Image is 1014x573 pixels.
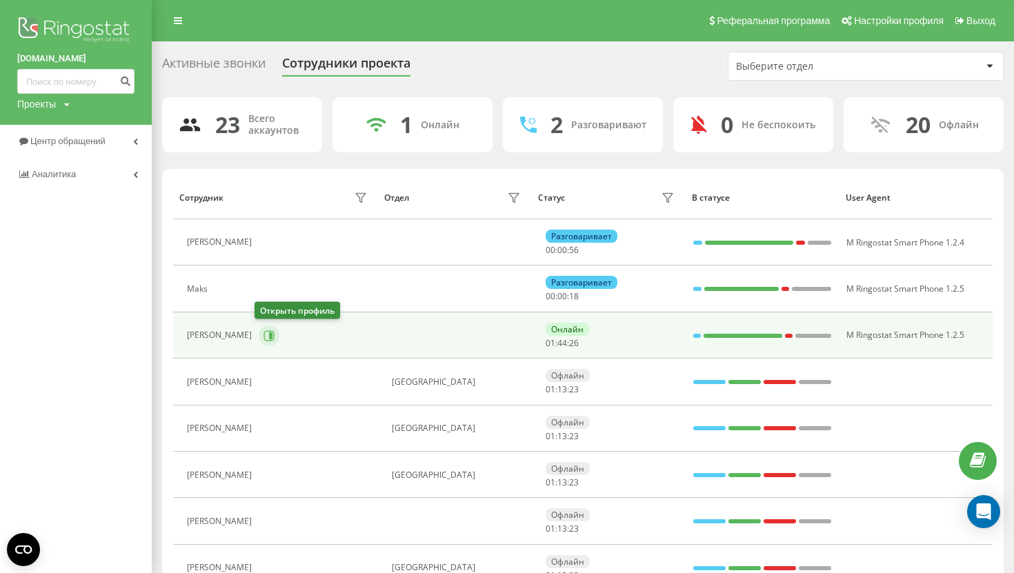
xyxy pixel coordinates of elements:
[569,244,579,256] span: 56
[546,337,555,349] span: 01
[17,52,135,66] a: [DOMAIN_NAME]
[557,476,567,488] span: 13
[187,284,211,294] div: Maks
[546,339,579,348] div: : :
[187,330,255,340] div: [PERSON_NAME]
[187,423,255,433] div: [PERSON_NAME]
[546,292,579,301] div: : :
[546,476,555,488] span: 01
[546,290,555,302] span: 00
[546,244,555,256] span: 00
[546,523,555,534] span: 01
[187,516,255,526] div: [PERSON_NAME]
[7,533,40,566] button: Open CMP widget
[282,56,410,77] div: Сотрудники проекта
[557,337,567,349] span: 44
[846,237,964,248] span: M Ringostat Smart Phone 1.2.4
[179,193,223,203] div: Сотрудник
[187,237,255,247] div: [PERSON_NAME]
[846,329,964,341] span: M Ringostat Smart Phone 1.2.5
[17,69,135,94] input: Поиск по номеру
[692,193,833,203] div: В статусе
[966,15,995,26] span: Выход
[187,563,255,572] div: [PERSON_NAME]
[546,478,579,487] div: : :
[571,119,646,131] div: Разговаривают
[557,290,567,302] span: 00
[546,276,617,289] div: Разговаривает
[187,470,255,480] div: [PERSON_NAME]
[939,119,979,131] div: Офлайн
[557,383,567,395] span: 13
[846,283,964,294] span: M Ringostat Smart Phone 1.2.5
[546,416,590,429] div: Офлайн
[162,56,266,77] div: Активные звонки
[384,193,409,203] div: Отдел
[717,15,830,26] span: Реферальная программа
[854,15,944,26] span: Настройки профиля
[569,290,579,302] span: 18
[392,423,524,433] div: [GEOGRAPHIC_DATA]
[392,470,524,480] div: [GEOGRAPHIC_DATA]
[550,112,563,138] div: 2
[32,169,76,179] span: Аналитика
[736,61,901,72] div: Выберите отдел
[569,383,579,395] span: 23
[546,555,590,568] div: Офлайн
[255,302,340,319] div: Открыть профиль
[721,112,733,138] div: 0
[546,245,579,255] div: : :
[392,377,524,387] div: [GEOGRAPHIC_DATA]
[546,385,579,394] div: : :
[30,136,106,146] span: Центр обращений
[906,112,931,138] div: 20
[546,524,579,534] div: : :
[846,193,986,203] div: User Agent
[392,563,524,572] div: [GEOGRAPHIC_DATA]
[400,112,412,138] div: 1
[557,430,567,442] span: 13
[248,113,306,137] div: Всего аккаунтов
[187,377,255,387] div: [PERSON_NAME]
[546,323,589,336] div: Онлайн
[546,432,579,441] div: : :
[569,430,579,442] span: 23
[569,476,579,488] span: 23
[569,523,579,534] span: 23
[546,462,590,475] div: Офлайн
[538,193,565,203] div: Статус
[546,383,555,395] span: 01
[17,14,135,48] img: Ringostat logo
[569,337,579,349] span: 26
[421,119,459,131] div: Онлайн
[742,119,815,131] div: Не беспокоить
[546,508,590,521] div: Офлайн
[967,495,1000,528] div: Open Intercom Messenger
[215,112,240,138] div: 23
[17,97,56,111] div: Проекты
[557,244,567,256] span: 00
[546,430,555,442] span: 01
[557,523,567,534] span: 13
[546,369,590,382] div: Офлайн
[546,230,617,243] div: Разговаривает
